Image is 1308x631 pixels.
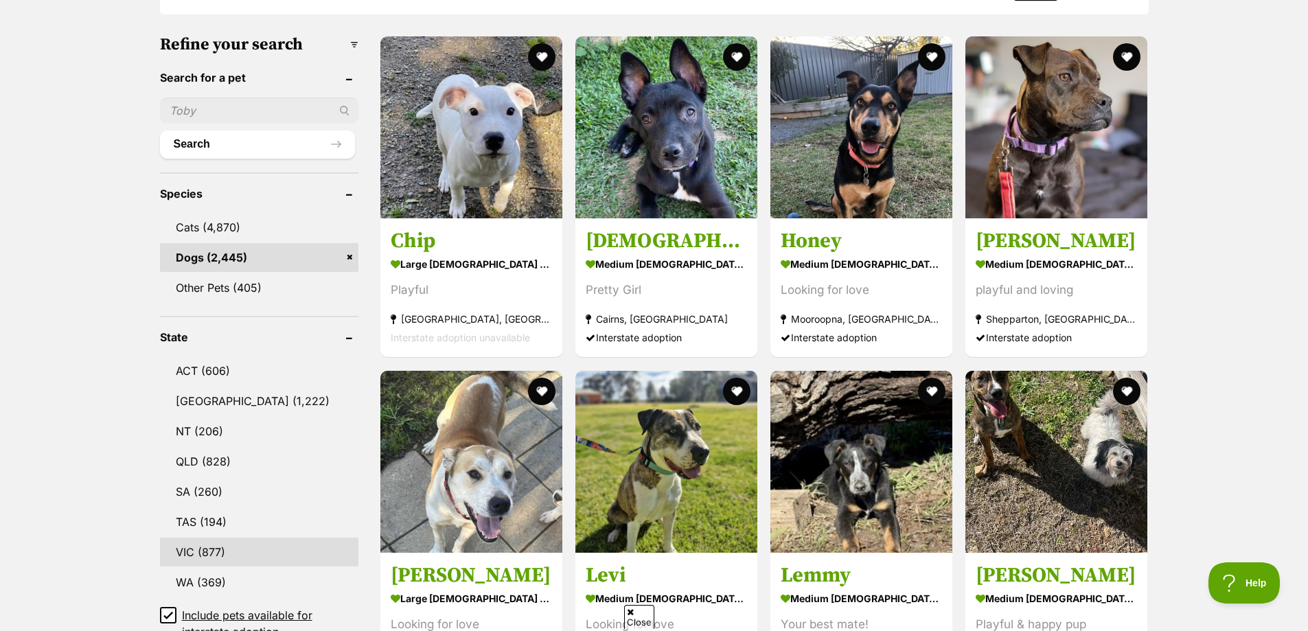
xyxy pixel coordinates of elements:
[160,447,358,476] a: QLD (828)
[528,378,555,405] button: favourite
[575,218,757,358] a: [DEMOGRAPHIC_DATA] medium [DEMOGRAPHIC_DATA] Dog Pretty Girl Cairns, [GEOGRAPHIC_DATA] Interstate...
[391,282,552,300] div: Playful
[391,562,552,588] h3: [PERSON_NAME]
[160,213,358,242] a: Cats (4,870)
[781,229,942,255] h3: Honey
[1113,378,1140,405] button: favourite
[1113,43,1140,71] button: favourite
[160,538,358,566] a: VIC (877)
[160,356,358,385] a: ACT (606)
[1208,562,1281,604] iframe: Help Scout Beacon - Open
[976,562,1137,588] h3: [PERSON_NAME]
[918,378,945,405] button: favourite
[723,378,750,405] button: favourite
[586,562,747,588] h3: Levi
[976,229,1137,255] h3: [PERSON_NAME]
[976,255,1137,275] strong: medium [DEMOGRAPHIC_DATA] Dog
[976,329,1137,347] div: Interstate adoption
[781,310,942,329] strong: Mooroopna, [GEOGRAPHIC_DATA]
[160,187,358,200] header: Species
[160,477,358,506] a: SA (260)
[770,218,952,358] a: Honey medium [DEMOGRAPHIC_DATA] Dog Looking for love Mooroopna, [GEOGRAPHIC_DATA] Interstate adop...
[575,371,757,553] img: Levi - Staffordshire Bull Terrier x Boxer Dog
[391,588,552,608] strong: large [DEMOGRAPHIC_DATA] Dog
[781,255,942,275] strong: medium [DEMOGRAPHIC_DATA] Dog
[380,371,562,553] img: Parker - Labrador Retriever x Mastiff Dog
[781,562,942,588] h3: Lemmy
[976,310,1137,329] strong: Shepparton, [GEOGRAPHIC_DATA]
[976,588,1137,608] strong: medium [DEMOGRAPHIC_DATA] Dog
[723,43,750,71] button: favourite
[160,243,358,272] a: Dogs (2,445)
[575,36,757,218] img: Vain - Australian Kelpie Dog
[160,273,358,302] a: Other Pets (405)
[965,36,1147,218] img: Audrey - Staffordshire Bull Terrier Dog
[160,97,358,124] input: Toby
[160,71,358,84] header: Search for a pet
[781,329,942,347] div: Interstate adoption
[160,35,358,54] h3: Refine your search
[528,43,555,71] button: favourite
[391,229,552,255] h3: Chip
[586,310,747,329] strong: Cairns, [GEOGRAPHIC_DATA]
[586,282,747,300] div: Pretty Girl
[380,36,562,218] img: Chip - Bull Arab Dog
[160,417,358,446] a: NT (206)
[586,329,747,347] div: Interstate adoption
[918,43,945,71] button: favourite
[976,282,1137,300] div: playful and loving
[770,371,952,553] img: Lemmy - Australian Cattle Dog
[391,310,552,329] strong: [GEOGRAPHIC_DATA], [GEOGRAPHIC_DATA]
[770,36,952,218] img: Honey - Australian Kelpie Dog
[160,507,358,536] a: TAS (194)
[781,588,942,608] strong: medium [DEMOGRAPHIC_DATA] Dog
[160,130,355,158] button: Search
[586,229,747,255] h3: [DEMOGRAPHIC_DATA]
[624,605,654,629] span: Close
[586,255,747,275] strong: medium [DEMOGRAPHIC_DATA] Dog
[586,588,747,608] strong: medium [DEMOGRAPHIC_DATA] Dog
[160,331,358,343] header: State
[160,387,358,415] a: [GEOGRAPHIC_DATA] (1,222)
[781,282,942,300] div: Looking for love
[391,255,552,275] strong: large [DEMOGRAPHIC_DATA] Dog
[391,332,530,344] span: Interstate adoption unavailable
[160,568,358,597] a: WA (369)
[380,218,562,358] a: Chip large [DEMOGRAPHIC_DATA] Dog Playful [GEOGRAPHIC_DATA], [GEOGRAPHIC_DATA] Interstate adoptio...
[965,371,1147,553] img: Ralph - Rhodesian Ridgeback Dog
[965,218,1147,358] a: [PERSON_NAME] medium [DEMOGRAPHIC_DATA] Dog playful and loving Shepparton, [GEOGRAPHIC_DATA] Inte...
